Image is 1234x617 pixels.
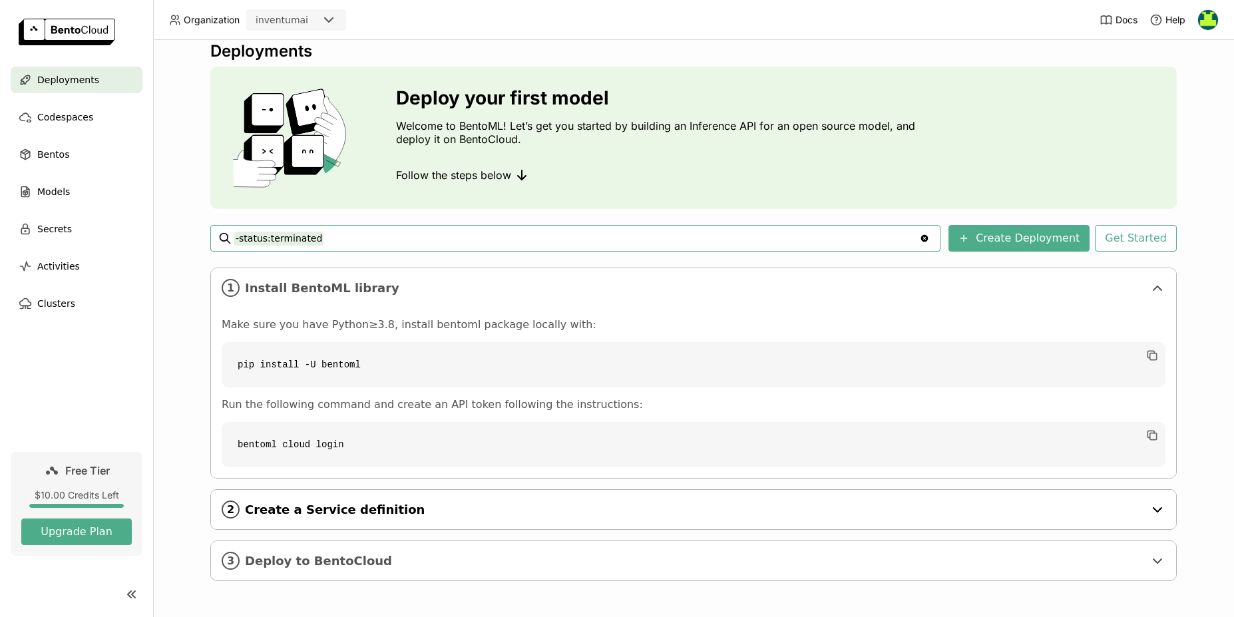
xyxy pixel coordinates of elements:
[222,279,240,297] i: 1
[221,88,364,188] img: cover onboarding
[396,87,922,108] h3: Deploy your first model
[309,14,311,27] input: Selected inventumai.
[11,67,142,93] a: Deployments
[1116,14,1137,26] span: Docs
[222,422,1165,467] code: bentoml cloud login
[37,184,70,200] span: Models
[37,109,93,125] span: Codespaces
[11,141,142,168] a: Bentos
[245,281,1144,296] span: Install BentoML library
[211,541,1176,580] div: 3Deploy to BentoCloud
[1100,13,1137,27] a: Docs
[11,178,142,205] a: Models
[37,146,69,162] span: Bentos
[1095,225,1177,252] button: Get Started
[11,290,142,317] a: Clusters
[1198,10,1218,30] img: Talgat Bektleuov
[222,552,240,570] i: 3
[21,489,132,501] div: $10.00 Credits Left
[222,398,1165,411] p: Run the following command and create an API token following the instructions:
[210,41,1177,61] div: Deployments
[245,554,1144,568] span: Deploy to BentoCloud
[11,452,142,556] a: Free Tier$10.00 Credits LeftUpgrade Plan
[37,72,99,88] span: Deployments
[21,518,132,545] button: Upgrade Plan
[37,296,75,311] span: Clusters
[11,253,142,280] a: Activities
[245,503,1144,517] span: Create a Service definition
[948,225,1090,252] button: Create Deployment
[1165,14,1185,26] span: Help
[211,490,1176,529] div: 2Create a Service definition
[1149,13,1185,27] div: Help
[11,104,142,130] a: Codespaces
[19,19,115,45] img: logo
[37,258,80,274] span: Activities
[211,268,1176,308] div: 1Install BentoML library
[11,216,142,242] a: Secrets
[396,168,511,182] span: Follow the steps below
[37,221,72,237] span: Secrets
[222,501,240,518] i: 2
[256,13,308,27] div: inventumai
[919,233,930,244] svg: Clear value
[222,342,1165,387] code: pip install -U bentoml
[222,318,1165,331] p: Make sure you have Python≥3.8, install bentoml package locally with:
[234,228,919,249] input: Search
[65,464,110,477] span: Free Tier
[184,14,240,26] span: Organization
[396,119,922,146] p: Welcome to BentoML! Let’s get you started by building an Inference API for an open source model, ...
